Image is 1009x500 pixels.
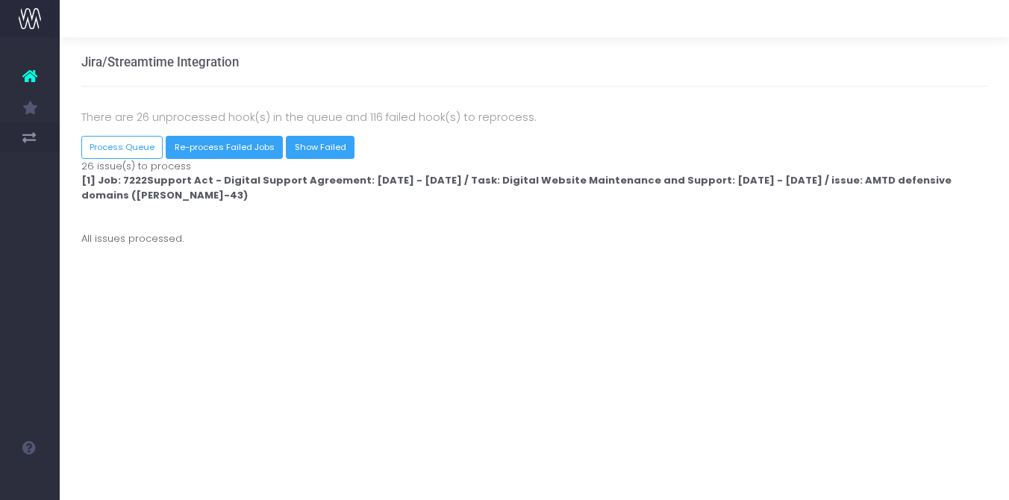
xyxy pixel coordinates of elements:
button: Re-process Failed Jobs [166,136,283,159]
img: images/default_profile_image.png [19,470,41,493]
strong: [1] Job: 7222Support Act - Digital Support Agreement: [DATE] - [DATE] / Task: Digital Website Mai... [81,173,952,202]
a: Show Failed [286,136,354,159]
button: Process Queue [81,136,163,159]
div: 26 issue(s) to process All issues processed. [70,159,999,246]
h3: Jira/Streamtime Integration [81,54,239,69]
p: There are 26 unprocessed hook(s) in the queue and 116 failed hook(s) to reprocess. [81,108,988,126]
